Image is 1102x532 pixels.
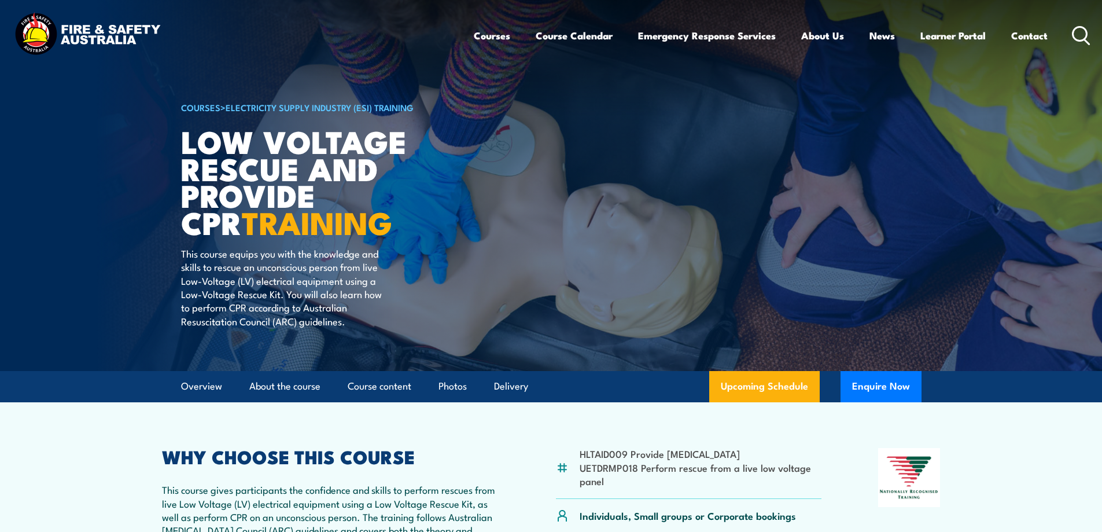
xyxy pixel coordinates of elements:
[242,197,392,245] strong: TRAINING
[226,101,414,113] a: Electricity Supply Industry (ESI) Training
[348,371,411,402] a: Course content
[1011,20,1048,51] a: Contact
[869,20,895,51] a: News
[181,247,392,328] p: This course equips you with the knowledge and skills to rescue an unconscious person from live Lo...
[920,20,986,51] a: Learner Portal
[709,371,820,402] a: Upcoming Schedule
[474,20,510,51] a: Courses
[841,371,922,402] button: Enquire Now
[181,101,220,113] a: COURSES
[438,371,467,402] a: Photos
[536,20,613,51] a: Course Calendar
[801,20,844,51] a: About Us
[181,371,222,402] a: Overview
[494,371,528,402] a: Delivery
[181,127,467,236] h1: Low Voltage Rescue and Provide CPR
[162,448,500,464] h2: WHY CHOOSE THIS COURSE
[181,100,467,114] h6: >
[580,447,822,460] li: HLTAID009 Provide [MEDICAL_DATA]
[580,461,822,488] li: UETDRMP018 Perform rescue from a live low voltage panel
[249,371,320,402] a: About the course
[878,448,941,507] img: Nationally Recognised Training logo.
[638,20,776,51] a: Emergency Response Services
[580,509,796,522] p: Individuals, Small groups or Corporate bookings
